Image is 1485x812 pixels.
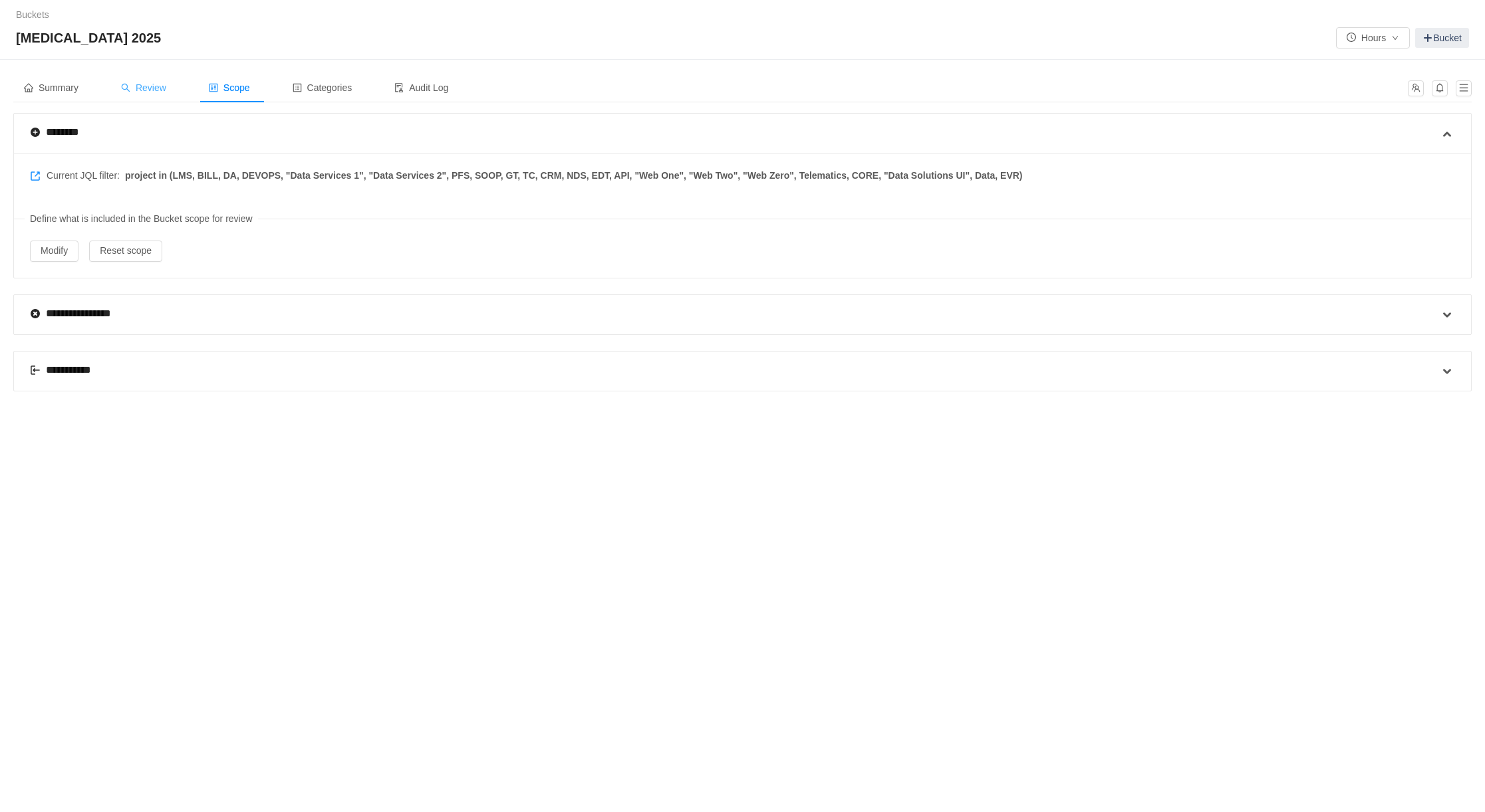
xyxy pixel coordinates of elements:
span: Categories [293,82,352,93]
button: icon: menu [1456,80,1472,96]
span: Current JQL filter: [30,169,1023,183]
i: icon: home [24,83,33,92]
span: Scope [209,82,250,93]
button: icon: bell [1432,80,1448,96]
button: Modify [30,241,78,262]
i: icon: audit [394,83,404,92]
a: Bucket [1415,28,1469,48]
span: Audit Log [394,82,448,93]
span: project in (LMS, BILL, DA, DEVOPS, "Data Services 1", "Data Services 2", PFS, SOOP, GT, TC, CRM, ... [125,169,1023,183]
i: icon: search [121,83,130,92]
span: Define what is included in the Bucket scope for review [25,207,258,231]
span: Review [121,82,166,93]
a: Buckets [16,9,49,20]
i: icon: control [209,83,218,92]
span: [MEDICAL_DATA] 2025 [16,27,169,49]
span: Summary [24,82,78,93]
button: Reset scope [89,241,162,262]
i: icon: profile [293,83,302,92]
button: icon: clock-circleHoursicon: down [1336,27,1410,49]
button: icon: team [1408,80,1424,96]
